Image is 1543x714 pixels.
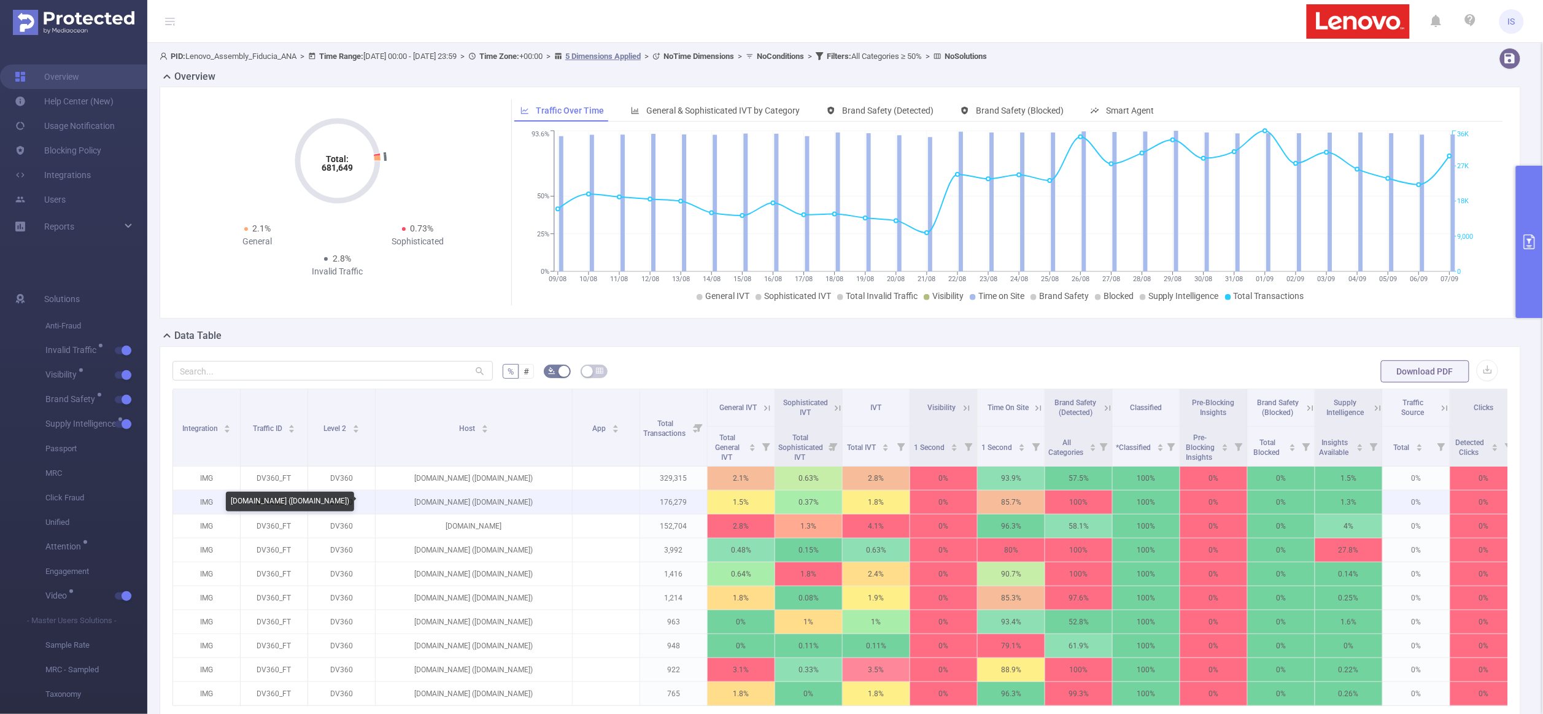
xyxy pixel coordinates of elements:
[182,424,220,433] span: Integration
[459,424,477,433] span: Host
[596,367,603,374] i: icon: table
[1248,491,1315,514] p: 0%
[333,254,351,263] span: 2.8%
[1433,427,1450,466] i: Filter menu
[749,446,756,450] i: icon: caret-down
[1180,538,1247,562] p: 0%
[352,423,359,427] i: icon: caret-up
[1394,443,1412,452] span: Total
[319,52,363,61] b: Time Range:
[1508,9,1515,34] span: IS
[1018,442,1026,449] div: Sort
[1290,442,1296,446] i: icon: caret-up
[338,235,498,248] div: Sophisticated
[1256,275,1274,283] tspan: 01/09
[45,395,99,403] span: Brand Safety
[1089,446,1096,450] i: icon: caret-down
[1186,433,1215,462] span: Pre-Blocking Insights
[1441,275,1459,283] tspan: 07/09
[951,446,957,450] i: icon: caret-down
[640,586,707,610] p: 1,214
[672,275,690,283] tspan: 13/08
[1157,442,1164,446] i: icon: caret-up
[960,427,977,466] i: Filter menu
[778,433,823,462] span: Total Sophisticated IVT
[708,467,775,490] p: 2.1%
[640,491,707,514] p: 176,279
[1456,438,1485,457] span: Detected Clicks
[1180,467,1247,490] p: 0%
[1315,467,1382,490] p: 1.5%
[1410,275,1428,283] tspan: 06/09
[945,52,987,61] b: No Solutions
[640,538,707,562] p: 3,992
[173,562,240,586] p: IMG
[1180,562,1247,586] p: 0%
[988,403,1029,412] span: Time On Site
[288,423,295,427] i: icon: caret-up
[1383,491,1450,514] p: 0%
[241,586,307,610] p: DV360_FT
[775,467,842,490] p: 0.63%
[1195,275,1213,283] tspan: 30/08
[45,461,147,486] span: MRC
[1381,360,1469,382] button: Download PDF
[827,52,851,61] b: Filters :
[1315,538,1382,562] p: 27.8%
[549,275,567,283] tspan: 09/08
[536,106,604,115] span: Traffic Over Time
[910,491,977,514] p: 0%
[848,443,878,452] span: Total IVT
[708,562,775,586] p: 0.64%
[1106,106,1154,115] span: Smart Agent
[978,291,1024,301] span: Time on Site
[1041,275,1059,283] tspan: 25/08
[1048,438,1085,457] span: All Categories
[613,428,619,432] i: icon: caret-down
[45,346,101,354] span: Invalid Traffic
[44,214,74,239] a: Reports
[1491,442,1499,449] div: Sort
[1089,442,1096,446] i: icon: caret-up
[910,538,977,562] p: 0%
[1416,446,1423,450] i: icon: caret-down
[13,10,134,35] img: Protected Media
[537,230,549,238] tspan: 25%
[327,154,349,164] tspan: Total:
[226,492,354,511] div: [DOMAIN_NAME] ([DOMAIN_NAME])
[457,52,468,61] span: >
[1492,446,1499,450] i: icon: caret-down
[749,442,756,446] i: icon: caret-up
[1458,268,1461,276] tspan: 0
[1416,442,1423,449] div: Sort
[241,538,307,562] p: DV360_FT
[1045,562,1112,586] p: 100%
[1193,398,1235,417] span: Pre-Blocking Insights
[1162,427,1180,466] i: Filter menu
[978,491,1045,514] p: 85.7%
[308,586,375,610] p: DV360
[978,538,1045,562] p: 80%
[1180,514,1247,538] p: 0%
[843,514,910,538] p: 4.1%
[1327,398,1364,417] span: Supply Intelligence
[976,106,1064,115] span: Brand Safety (Blocked)
[1102,275,1120,283] tspan: 27/08
[1133,275,1151,283] tspan: 28/08
[1315,514,1382,538] p: 4%
[524,367,529,376] span: #
[795,275,813,283] tspan: 17/08
[1234,291,1304,301] span: Total Transactions
[1297,427,1315,466] i: Filter menu
[1113,467,1180,490] p: 100%
[223,423,231,430] div: Sort
[1357,442,1364,446] i: icon: caret-up
[376,586,572,610] p: [DOMAIN_NAME] ([DOMAIN_NAME])
[1226,275,1243,283] tspan: 31/08
[646,106,800,115] span: General & Sophisticated IVT by Category
[1248,562,1315,586] p: 0%
[173,586,240,610] p: IMG
[871,403,882,412] span: IVT
[1315,562,1382,586] p: 0.14%
[663,52,734,61] b: No Time Dimensions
